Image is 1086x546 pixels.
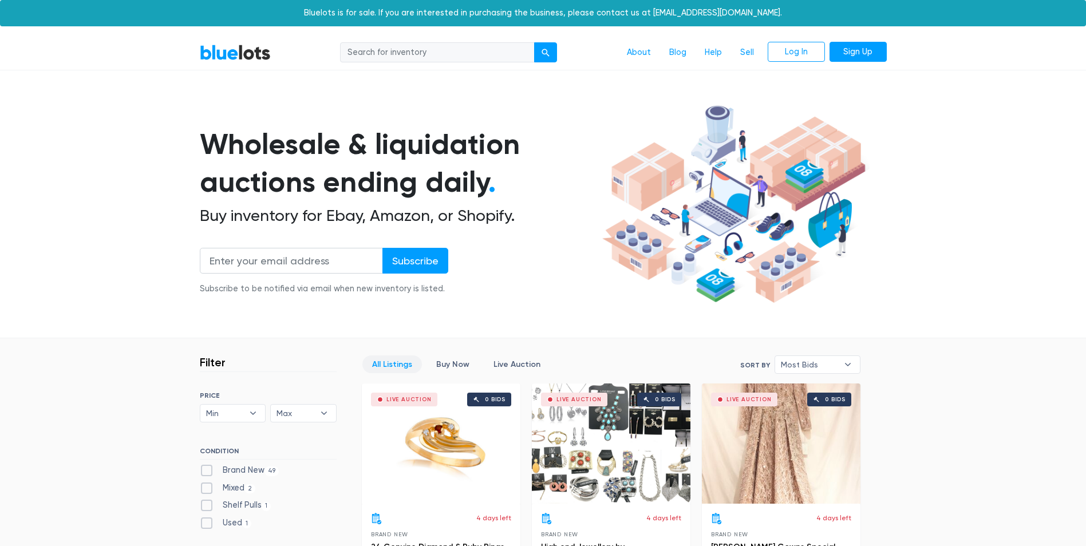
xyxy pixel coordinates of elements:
p: 4 days left [816,513,851,523]
h6: PRICE [200,391,337,399]
div: 0 bids [655,397,676,402]
a: Sell [731,42,763,64]
a: All Listings [362,355,422,373]
div: Live Auction [726,397,772,402]
a: Log In [768,42,825,62]
b: ▾ [312,405,336,422]
input: Subscribe [382,248,448,274]
span: 1 [262,502,271,511]
span: Brand New [711,531,748,537]
div: Live Auction [556,397,602,402]
div: Live Auction [386,397,432,402]
a: Sign Up [830,42,887,62]
a: Blog [660,42,696,64]
span: Most Bids [781,356,838,373]
input: Search for inventory [340,42,535,63]
b: ▾ [836,356,860,373]
b: ▾ [241,405,265,422]
a: Live Auction 0 bids [702,383,860,504]
a: Live Auction [484,355,550,373]
a: Help [696,42,731,64]
a: Live Auction 0 bids [362,383,520,504]
div: 0 bids [485,397,506,402]
input: Enter your email address [200,248,383,274]
p: 4 days left [476,513,511,523]
label: Mixed [200,482,256,494]
span: . [488,165,496,199]
span: Brand New [541,531,578,537]
h1: Wholesale & liquidation auctions ending daily [200,125,598,201]
label: Sort By [740,360,770,370]
label: Shelf Pulls [200,499,271,512]
a: Live Auction 0 bids [532,383,690,504]
span: Brand New [371,531,408,537]
span: Max [277,405,314,422]
span: 2 [244,484,256,493]
h6: CONDITION [200,447,337,460]
h3: Filter [200,355,226,369]
span: 1 [242,519,252,528]
h2: Buy inventory for Ebay, Amazon, or Shopify. [200,206,598,225]
label: Brand New [200,464,279,477]
a: Buy Now [426,355,479,373]
label: Used [200,517,252,529]
span: Min [206,405,244,422]
img: hero-ee84e7d0318cb26816c560f6b4441b76977f77a177738b4e94f68c95b2b83dbb.png [598,100,870,308]
a: About [618,42,660,64]
div: Subscribe to be notified via email when new inventory is listed. [200,283,448,295]
p: 4 days left [646,513,681,523]
a: BlueLots [200,44,271,61]
div: 0 bids [825,397,846,402]
span: 49 [264,466,279,476]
